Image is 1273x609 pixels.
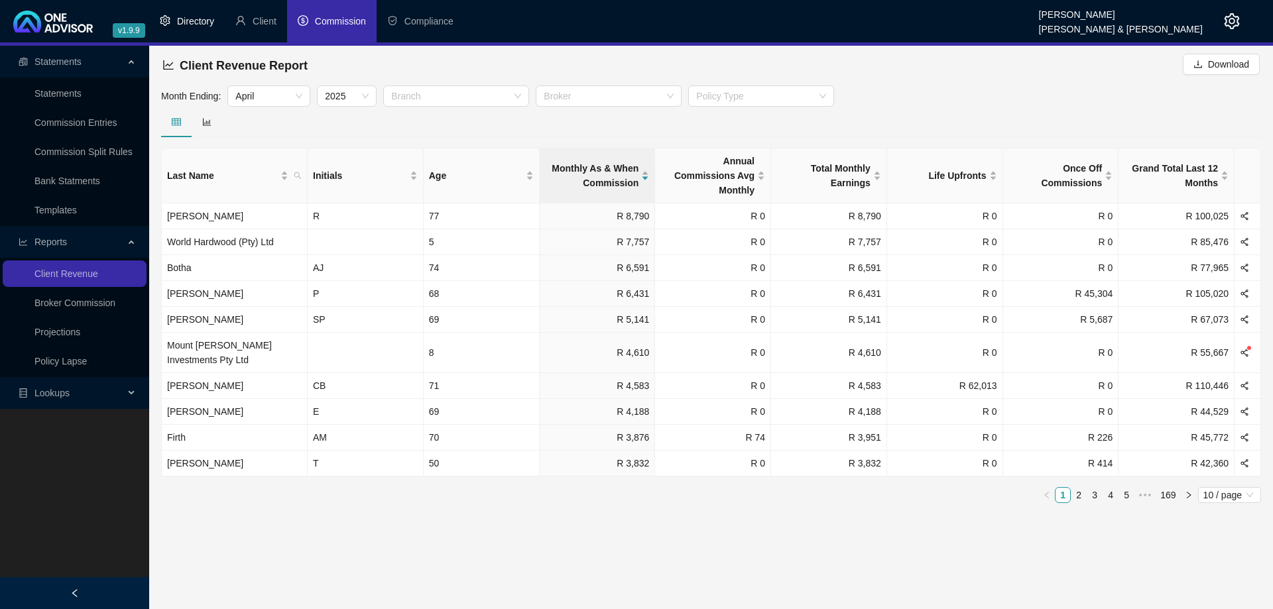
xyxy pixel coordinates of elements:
[1003,148,1119,203] th: Once Off Commissions
[429,211,440,221] span: 77
[162,333,308,373] td: Mount [PERSON_NAME] Investments Pty Ltd
[13,11,93,32] img: 2df55531c6924b55f21c4cf5d4484680-logo-light.svg
[70,588,80,598] span: left
[1039,487,1055,503] li: Previous Page
[655,148,771,203] th: Annual Commissions Avg Monthly
[540,203,656,229] td: R 8,790
[34,356,87,366] a: Policy Lapse
[655,399,771,425] td: R 0
[1198,487,1261,503] div: Page Size
[1240,289,1249,298] span: share-alt
[655,255,771,281] td: R 0
[887,399,1003,425] td: R 0
[429,237,434,247] span: 5
[1240,348,1249,357] span: share-alt
[34,327,80,337] a: Projections
[325,86,369,106] span: 2025
[540,307,656,333] td: R 5,141
[113,23,145,38] span: v1.9.9
[887,229,1003,255] td: R 0
[19,57,28,66] span: reconciliation
[660,154,755,197] span: Annual Commissions Avg Monthly
[167,168,278,183] span: Last Name
[771,451,887,476] td: R 3,832
[1003,333,1119,373] td: R 0
[34,205,77,215] a: Templates
[429,380,440,391] span: 71
[771,203,887,229] td: R 8,790
[1181,487,1197,503] li: Next Page
[172,117,181,127] span: table
[162,255,308,281] td: Botha
[1103,487,1119,503] li: 4
[162,59,174,71] span: line-chart
[429,288,440,299] span: 68
[162,203,308,229] td: [PERSON_NAME]
[887,148,1003,203] th: Life Upfronts
[1119,487,1134,503] li: 5
[540,281,656,307] td: R 6,431
[1203,488,1256,502] span: 10 / page
[1003,203,1119,229] td: R 0
[1240,211,1249,221] span: share-alt
[308,203,424,229] td: R
[424,148,540,203] th: Age
[1119,451,1235,476] td: R 42,360
[34,146,133,157] a: Commission Split Rules
[308,425,424,451] td: AM
[34,176,100,186] a: Bank Statments
[34,237,67,247] span: Reports
[1119,281,1235,307] td: R 105,020
[540,333,656,373] td: R 4,610
[545,161,639,190] span: Monthly As & When Commission
[162,281,308,307] td: [PERSON_NAME]
[429,262,440,273] span: 74
[235,86,302,106] span: April
[1119,255,1235,281] td: R 77,965
[771,425,887,451] td: R 3,951
[1119,488,1134,502] a: 5
[429,168,523,183] span: Age
[34,88,82,99] a: Statements
[1119,148,1235,203] th: Grand Total Last 12 Months
[1240,433,1249,442] span: share-alt
[655,451,771,476] td: R 0
[887,451,1003,476] td: R 0
[429,406,440,417] span: 69
[771,373,887,399] td: R 4,583
[655,229,771,255] td: R 0
[1156,488,1180,502] a: 169
[771,281,887,307] td: R 6,431
[34,117,117,128] a: Commission Entries
[1003,281,1119,307] td: R 45,304
[1247,346,1251,350] sup: 1
[887,373,1003,399] td: R 62,013
[771,148,887,203] th: Total Monthly Earnings
[202,117,212,127] span: bar-chart
[429,458,440,469] span: 50
[1156,487,1180,503] li: 169
[160,15,170,26] span: setting
[1208,57,1249,72] span: Download
[1119,203,1235,229] td: R 100,025
[161,91,221,101] span: Month Ending:
[1055,487,1071,503] li: 1
[1119,307,1235,333] td: R 67,073
[1087,488,1102,502] a: 3
[1240,315,1249,324] span: share-alt
[308,451,424,476] td: T
[308,148,424,203] th: Initials
[315,16,366,27] span: Commission
[1071,488,1086,502] a: 2
[1039,487,1055,503] button: left
[1185,491,1193,499] span: right
[162,229,308,255] td: World Hardwood (Pty) Ltd
[1124,161,1218,190] span: Grand Total Last 12 Months
[162,373,308,399] td: [PERSON_NAME]
[887,307,1003,333] td: R 0
[34,268,98,279] a: Client Revenue
[235,15,246,26] span: user
[1181,487,1197,503] button: right
[1003,307,1119,333] td: R 5,687
[771,255,887,281] td: R 6,591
